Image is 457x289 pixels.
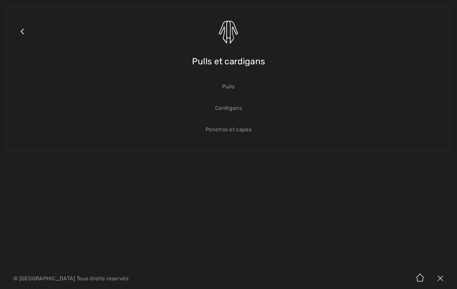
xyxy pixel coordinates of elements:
span: Pulls et cardigans [192,50,265,73]
img: X [430,268,450,289]
img: Accueil [410,268,430,289]
p: © [GEOGRAPHIC_DATA] Tous droits reservés [13,276,268,281]
a: Cardigans [14,101,443,116]
a: Ponchos et capes [14,122,443,137]
a: Pulls [14,79,443,94]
